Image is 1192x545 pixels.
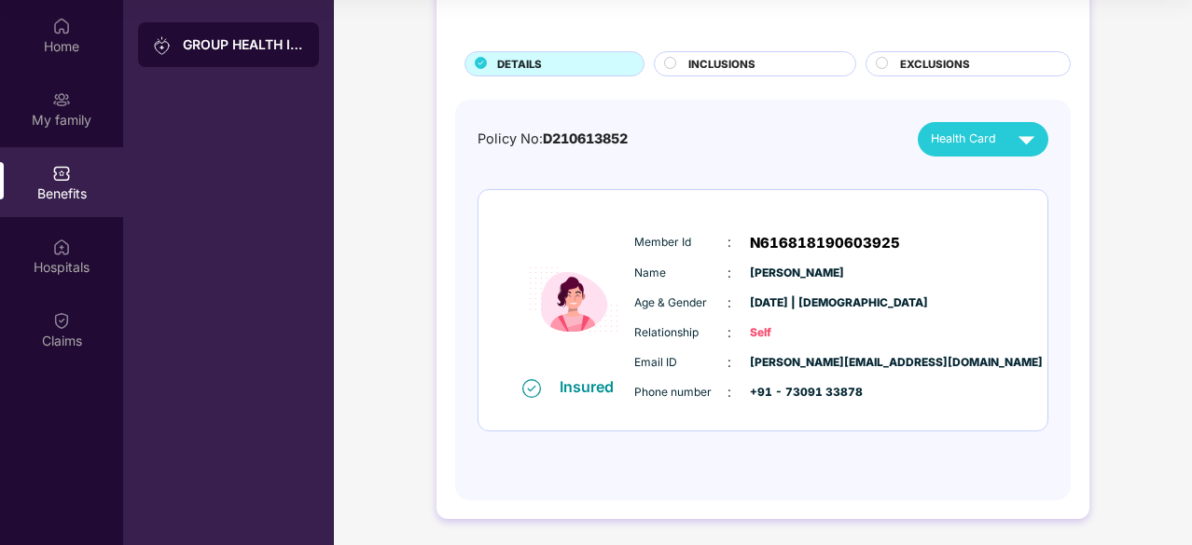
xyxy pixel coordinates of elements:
span: Member Id [634,234,728,252]
span: : [728,293,731,313]
span: Email ID [634,354,728,372]
span: [PERSON_NAME][EMAIL_ADDRESS][DOMAIN_NAME] [750,354,843,372]
img: svg+xml;base64,PHN2ZyBpZD0iSG9zcGl0YWxzIiB4bWxucz0iaHR0cDovL3d3dy53My5vcmcvMjAwMC9zdmciIHdpZHRoPS... [52,238,71,256]
span: Health Card [931,129,996,148]
img: svg+xml;base64,PHN2ZyB4bWxucz0iaHR0cDovL3d3dy53My5vcmcvMjAwMC9zdmciIHdpZHRoPSIxNiIgaGVpZ2h0PSIxNi... [522,379,541,398]
span: INCLUSIONS [688,56,755,73]
span: Phone number [634,384,728,402]
span: D210613852 [543,130,628,146]
span: : [728,382,731,402]
span: [DATE] | [DEMOGRAPHIC_DATA] [750,294,843,312]
div: Policy No: [478,129,628,150]
span: Self [750,324,843,342]
div: GROUP HEALTH INSURANCE [183,35,304,54]
button: Health Card [918,122,1048,157]
img: svg+xml;base64,PHN2ZyB3aWR0aD0iMjAiIGhlaWdodD0iMjAiIHZpZXdCb3g9IjAgMCAyMCAyMCIgZmlsbD0ibm9uZSIgeG... [153,36,172,55]
span: +91 - 73091 33878 [750,384,843,402]
img: icon [518,223,630,376]
span: : [728,322,731,343]
span: EXCLUSIONS [900,56,970,73]
img: svg+xml;base64,PHN2ZyBpZD0iQmVuZWZpdHMiIHhtbG5zPSJodHRwOi8vd3d3LnczLm9yZy8yMDAwL3N2ZyIgd2lkdGg9Ij... [52,164,71,183]
div: Insured [560,377,625,396]
img: svg+xml;base64,PHN2ZyBpZD0iSG9tZSIgeG1sbnM9Imh0dHA6Ly93d3cudzMub3JnLzIwMDAvc3ZnIiB3aWR0aD0iMjAiIG... [52,17,71,35]
span: : [728,232,731,252]
span: : [728,263,731,283]
img: svg+xml;base64,PHN2ZyB3aWR0aD0iMjAiIGhlaWdodD0iMjAiIHZpZXdCb3g9IjAgMCAyMCAyMCIgZmlsbD0ibm9uZSIgeG... [52,90,71,109]
span: Age & Gender [634,294,728,312]
span: Name [634,265,728,282]
span: Relationship [634,324,728,342]
img: svg+xml;base64,PHN2ZyB4bWxucz0iaHR0cDovL3d3dy53My5vcmcvMjAwMC9zdmciIHZpZXdCb3g9IjAgMCAyNCAyNCIgd2... [1010,123,1043,156]
span: N616818190603925 [750,232,900,254]
span: : [728,352,731,373]
span: [PERSON_NAME] [750,265,843,282]
img: svg+xml;base64,PHN2ZyBpZD0iQ2xhaW0iIHhtbG5zPSJodHRwOi8vd3d3LnczLm9yZy8yMDAwL3N2ZyIgd2lkdGg9IjIwIi... [52,311,71,330]
span: DETAILS [497,56,542,73]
